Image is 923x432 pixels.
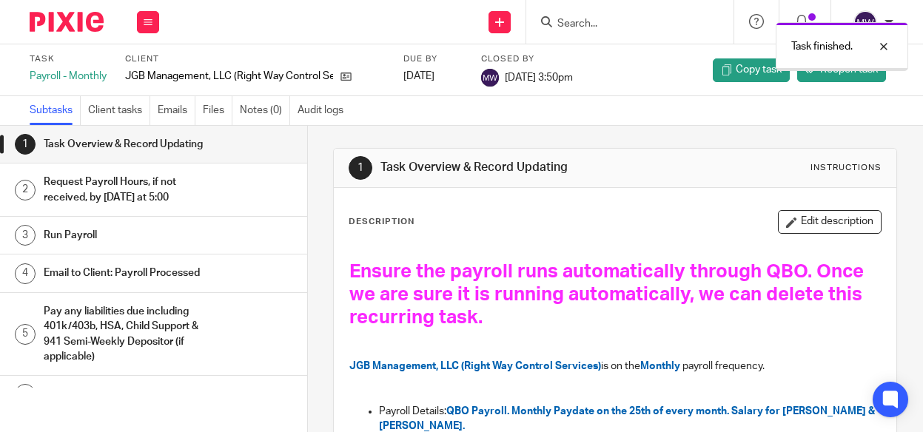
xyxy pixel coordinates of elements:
[15,384,36,405] div: 6
[30,69,107,84] div: Payroll - Monthly
[380,160,647,175] h1: Task Overview & Record Updating
[349,359,881,374] p: is on the payroll frequency.
[44,300,209,368] h1: Pay any liabilities due including 401k/403b, HSA, Child Support & 941 Semi-Weekly Depositor (if a...
[403,69,463,84] div: [DATE]
[88,96,150,125] a: Client tasks
[158,96,195,125] a: Emails
[298,96,351,125] a: Audit logs
[15,134,36,155] div: 1
[349,156,372,180] div: 1
[30,96,81,125] a: Subtasks
[791,39,853,54] p: Task finished.
[778,210,882,234] button: Edit description
[640,361,680,371] span: Monthly
[240,96,290,125] a: Notes (0)
[349,361,601,371] span: JGB Management, LLC (Right Way Control Services)
[481,69,499,87] img: svg%3E
[349,262,868,327] span: Ensure the payroll runs automatically through QBO. Once we are sure it is running automatically, ...
[125,69,333,84] p: JGB Management, LLC (Right Way Control Services)
[403,53,463,65] label: Due by
[379,406,877,431] span: QBO Payroll. Monthly Paydate on the 25th of every month. Salary for [PERSON_NAME] & [PERSON_NAME].
[853,10,877,34] img: svg%3E
[44,224,209,246] h1: Run Payroll
[125,53,385,65] label: Client
[505,72,573,83] span: [DATE] 3:50pm
[44,262,209,284] h1: Email to Client: Payroll Processed
[810,162,882,174] div: Instructions
[44,383,209,405] h1: Email to Client: Payments Due/Paid
[44,133,209,155] h1: Task Overview & Record Updating
[349,216,414,228] p: Description
[15,263,36,284] div: 4
[30,53,107,65] label: Task
[15,180,36,200] div: 2
[203,96,232,125] a: Files
[15,225,36,246] div: 3
[15,324,36,345] div: 5
[30,12,104,32] img: Pixie
[44,171,209,209] h1: Request Payroll Hours, if not received, by [DATE] at 5:00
